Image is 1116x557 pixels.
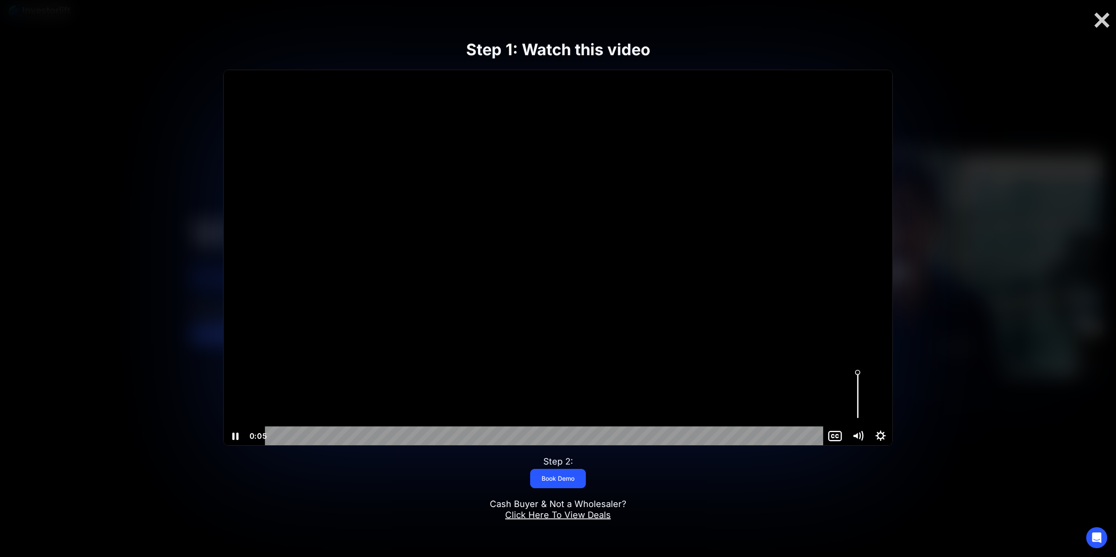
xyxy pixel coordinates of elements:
[1086,527,1107,548] div: Open Intercom Messenger
[847,426,870,446] button: Mute
[530,469,586,488] a: Book Demo
[870,426,892,446] button: Show settings menu
[490,499,626,521] div: Cash Buyer & Not a Wholesaler?
[466,40,650,59] strong: Step 1: Watch this video
[824,426,847,446] button: Show captions menu
[543,456,573,467] div: Step 2:
[274,426,818,446] div: Playbar
[505,510,611,520] a: Click Here To View Deals
[224,426,246,446] button: Pause
[847,364,870,426] div: Volume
